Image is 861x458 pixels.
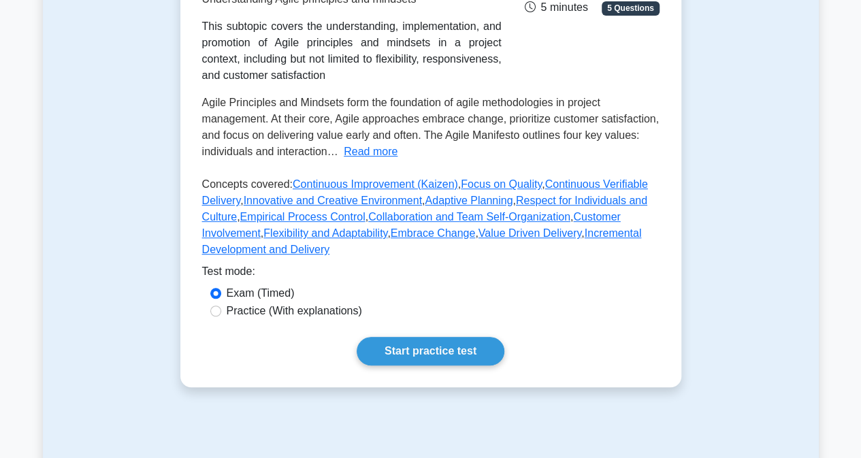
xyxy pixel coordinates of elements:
a: Value Driven Delivery [478,227,581,239]
a: Empirical Process Control [240,211,365,223]
button: Read more [344,144,397,160]
a: Focus on Quality [461,178,542,190]
a: Innovative and Creative Environment [244,195,422,206]
label: Exam (Timed) [227,285,295,301]
a: Continuous Improvement (Kaizen) [293,178,458,190]
a: Embrace Change [391,227,476,239]
a: Flexibility and Adaptability [263,227,387,239]
span: 5 Questions [602,1,659,15]
label: Practice (With explanations) [227,303,362,319]
a: Collaboration and Team Self-Organization [368,211,570,223]
p: Concepts covered: , , , , , , , , , , , , [202,176,660,263]
a: Adaptive Planning [425,195,513,206]
a: Start practice test [357,337,504,365]
div: Test mode: [202,263,660,285]
div: This subtopic covers the understanding, implementation, and promotion of Agile principles and min... [202,18,502,84]
span: 5 minutes [524,1,587,13]
span: Agile Principles and Mindsets form the foundation of agile methodologies in project management. A... [202,97,659,157]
